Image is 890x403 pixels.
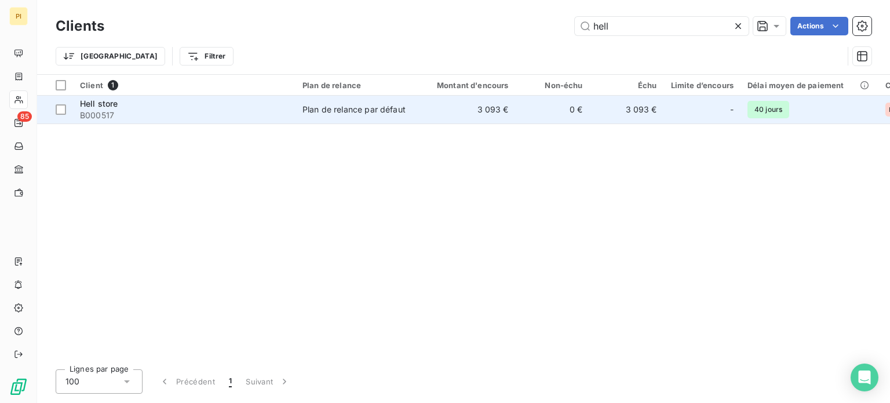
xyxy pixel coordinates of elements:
button: [GEOGRAPHIC_DATA] [56,47,165,66]
td: 0 € [516,96,590,124]
div: Délai moyen de paiement [747,81,871,90]
span: Hell store [80,99,118,108]
button: Filtrer [180,47,233,66]
td: 3 093 € [590,96,664,124]
div: PI [9,7,28,26]
button: Suivant [239,369,297,394]
span: B000517 [80,110,289,121]
div: Échu [597,81,657,90]
h3: Clients [56,16,104,37]
div: Limite d’encours [671,81,734,90]
span: 40 jours [747,101,789,118]
div: Non-échu [523,81,583,90]
span: - [730,104,734,115]
span: 1 [108,80,118,90]
span: 1 [229,376,232,387]
button: 1 [222,369,239,394]
button: Actions [790,17,848,35]
button: Précédent [152,369,222,394]
div: Montant d'encours [423,81,509,90]
div: Plan de relance [302,81,409,90]
div: Plan de relance par défaut [302,104,406,115]
div: Open Intercom Messenger [851,364,878,391]
input: Rechercher [575,17,749,35]
span: 85 [17,111,32,122]
span: 100 [65,376,79,387]
span: Client [80,81,103,90]
img: Logo LeanPay [9,377,28,396]
td: 3 093 € [416,96,516,124]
